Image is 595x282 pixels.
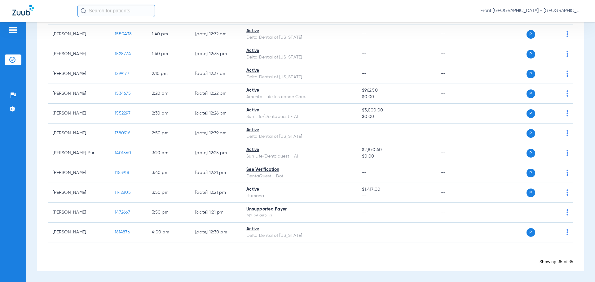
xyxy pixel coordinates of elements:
td: [PERSON_NAME] [48,203,110,223]
img: group-dot-blue.svg [566,150,568,156]
td: -- [436,64,478,84]
td: -- [436,44,478,64]
div: Chat Widget [564,252,595,282]
div: Active [246,127,352,133]
td: 3:40 PM [147,163,190,183]
span: $0.00 [362,94,431,100]
div: Humana [246,193,352,199]
span: P [527,169,535,177]
div: Active [246,28,352,34]
div: Active [246,147,352,153]
div: Delta Dental of [US_STATE] [246,133,352,140]
span: -- [362,52,367,56]
td: [PERSON_NAME] [48,223,110,242]
img: Zuub Logo [12,5,34,15]
td: [PERSON_NAME] [48,44,110,64]
span: $0.00 [362,114,431,120]
img: group-dot-blue.svg [566,31,568,37]
td: -- [436,104,478,124]
td: [DATE] 12:21 PM [190,163,241,183]
td: [DATE] 12:26 PM [190,104,241,124]
span: P [527,70,535,78]
td: -- [436,223,478,242]
span: -- [362,210,367,215]
span: Showing 35 of 35 [540,260,573,264]
td: 2:50 PM [147,124,190,143]
span: -- [362,193,431,199]
td: [DATE] 12:32 PM [190,24,241,44]
td: 2:30 PM [147,104,190,124]
div: Delta Dental of [US_STATE] [246,34,352,41]
td: 2:10 PM [147,64,190,84]
td: 4:00 PM [147,223,190,242]
span: P [527,228,535,237]
span: -- [362,72,367,76]
td: -- [436,203,478,223]
img: group-dot-blue.svg [566,71,568,77]
span: 1401560 [115,151,131,155]
div: Active [246,186,352,193]
td: 3:20 PM [147,143,190,163]
span: 1142805 [115,190,131,195]
img: group-dot-blue.svg [566,130,568,136]
span: P [527,129,535,138]
span: $0.00 [362,153,431,160]
img: group-dot-blue.svg [566,229,568,235]
td: [DATE] 12:25 PM [190,143,241,163]
td: -- [436,163,478,183]
td: -- [436,183,478,203]
img: group-dot-blue.svg [566,170,568,176]
div: Active [246,87,352,94]
span: P [527,50,535,59]
td: [DATE] 12:37 PM [190,64,241,84]
span: 1153918 [115,171,129,175]
div: See Verification [246,167,352,173]
span: 1299177 [115,72,129,76]
span: $962.50 [362,87,431,94]
span: 1614876 [115,230,130,234]
img: group-dot-blue.svg [566,51,568,57]
td: [DATE] 12:39 PM [190,124,241,143]
div: Sun Life/Dentaquest - AI [246,114,352,120]
div: Delta Dental of [US_STATE] [246,54,352,61]
td: [PERSON_NAME] [48,124,110,143]
td: [DATE] 12:35 PM [190,44,241,64]
span: $1,417.00 [362,186,431,193]
td: -- [436,143,478,163]
div: Unsupported Payer [246,206,352,213]
td: [PERSON_NAME] [48,84,110,104]
div: MYDP GOLD [246,213,352,219]
span: P [527,109,535,118]
span: -- [362,230,367,234]
span: $3,000.00 [362,107,431,114]
div: Active [246,67,352,74]
div: Active [246,226,352,232]
span: Front [GEOGRAPHIC_DATA] - [GEOGRAPHIC_DATA] | My Community Dental Centers [480,8,583,14]
img: group-dot-blue.svg [566,110,568,116]
span: P [527,89,535,98]
span: 1534675 [115,91,131,96]
td: [DATE] 12:30 PM [190,223,241,242]
td: 1:40 PM [147,44,190,64]
div: Active [246,48,352,54]
span: 1552297 [115,111,130,115]
div: Active [246,107,352,114]
span: -- [362,171,367,175]
img: hamburger-icon [8,26,18,34]
td: [DATE] 12:21 PM [190,183,241,203]
td: [PERSON_NAME] Bur [48,143,110,163]
img: Search Icon [81,8,86,14]
img: group-dot-blue.svg [566,189,568,196]
td: [DATE] 12:22 PM [190,84,241,104]
td: [PERSON_NAME] [48,24,110,44]
div: Ameritas Life Insurance Corp. [246,94,352,100]
input: Search for patients [77,5,155,17]
span: 1550438 [115,32,132,36]
td: [PERSON_NAME] [48,64,110,84]
img: group-dot-blue.svg [566,209,568,215]
span: P [527,189,535,197]
td: [PERSON_NAME] [48,163,110,183]
span: $2,870.40 [362,147,431,153]
td: -- [436,124,478,143]
td: -- [436,24,478,44]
